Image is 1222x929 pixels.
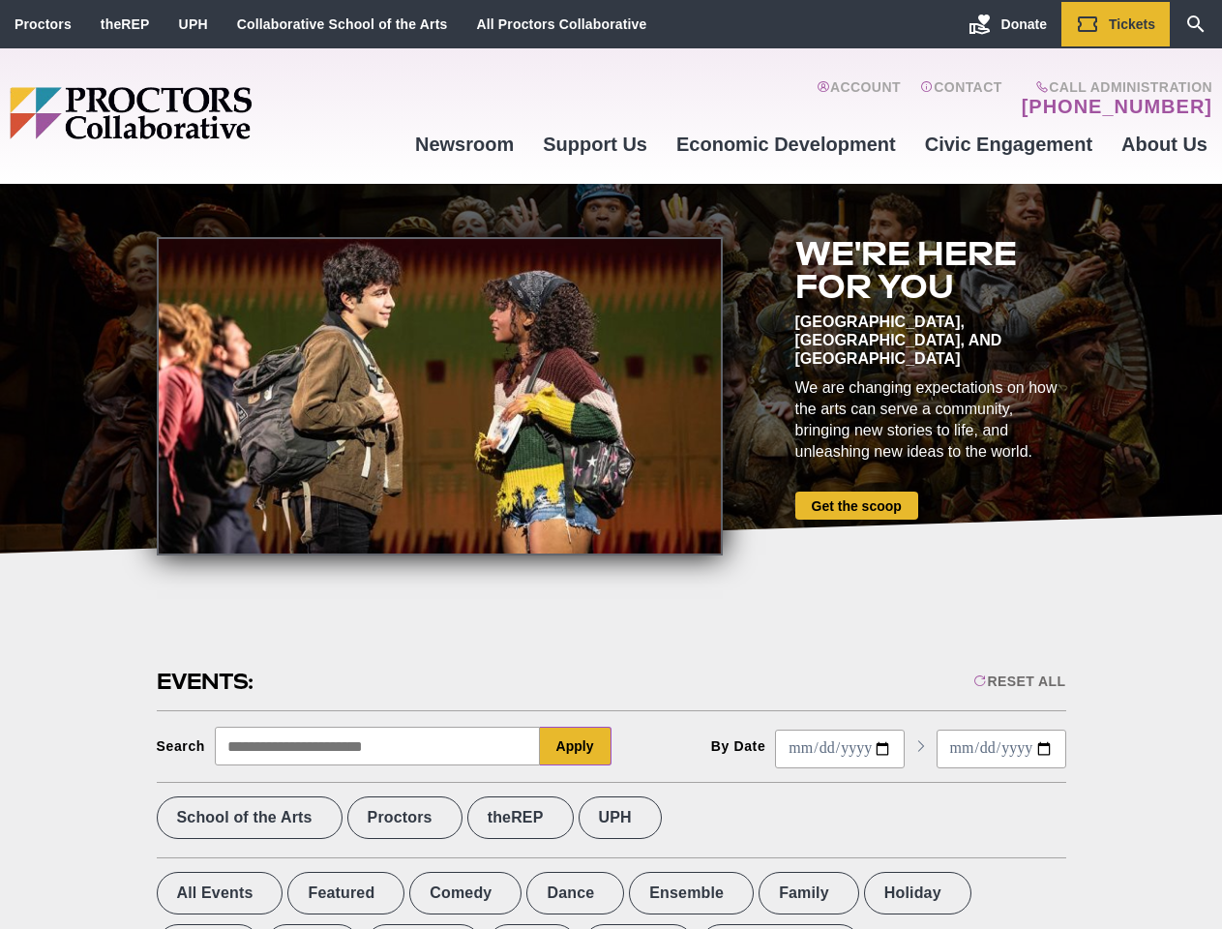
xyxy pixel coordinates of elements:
span: Call Administration [1016,79,1212,95]
label: School of the Arts [157,796,343,839]
a: Donate [954,2,1061,46]
label: Dance [526,872,624,914]
a: Support Us [528,118,662,170]
a: Economic Development [662,118,910,170]
h2: Events: [157,667,256,697]
a: Tickets [1061,2,1170,46]
a: Contact [920,79,1002,118]
a: Civic Engagement [910,118,1107,170]
label: theREP [467,796,574,839]
label: Comedy [409,872,522,914]
div: Search [157,738,206,754]
label: Featured [287,872,404,914]
a: [PHONE_NUMBER] [1022,95,1212,118]
img: Proctors logo [10,87,401,139]
div: [GEOGRAPHIC_DATA], [GEOGRAPHIC_DATA], and [GEOGRAPHIC_DATA] [795,313,1066,368]
span: Donate [1001,16,1047,32]
label: All Events [157,872,283,914]
label: Proctors [347,796,462,839]
a: Search [1170,2,1222,46]
a: Collaborative School of the Arts [237,16,448,32]
span: Tickets [1109,16,1155,32]
label: Family [759,872,859,914]
a: All Proctors Collaborative [476,16,646,32]
a: Get the scoop [795,492,918,520]
label: Holiday [864,872,971,914]
label: Ensemble [629,872,754,914]
button: Apply [540,727,611,765]
a: Account [817,79,901,118]
a: theREP [101,16,150,32]
h2: We're here for you [795,237,1066,303]
div: By Date [711,738,766,754]
a: UPH [179,16,208,32]
a: Newsroom [401,118,528,170]
label: UPH [579,796,662,839]
div: We are changing expectations on how the arts can serve a community, bringing new stories to life,... [795,377,1066,463]
a: Proctors [15,16,72,32]
a: About Us [1107,118,1222,170]
div: Reset All [973,674,1065,689]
